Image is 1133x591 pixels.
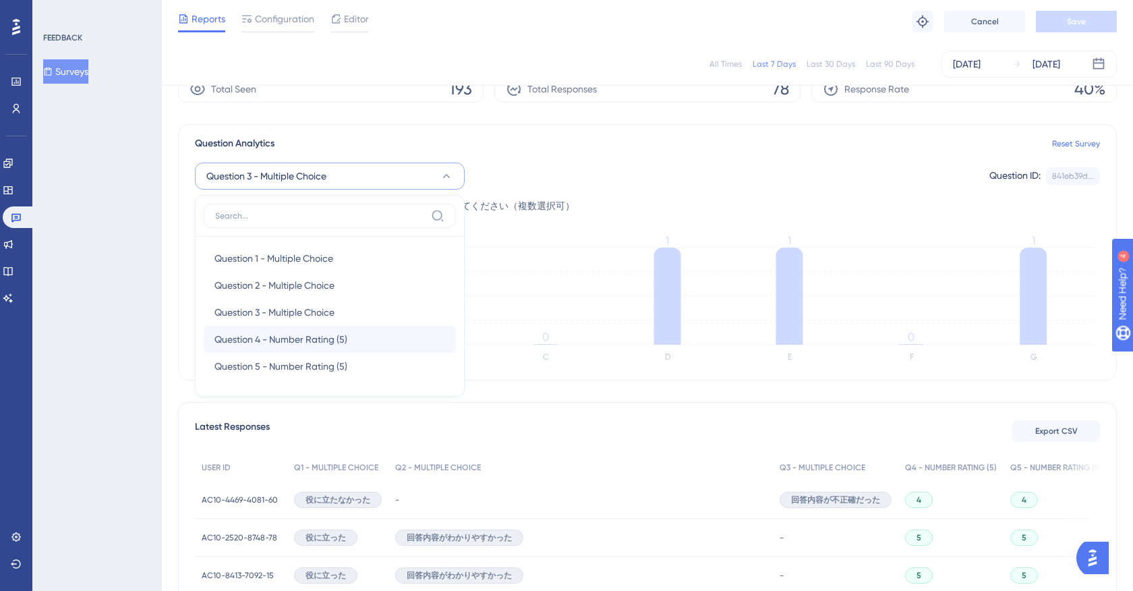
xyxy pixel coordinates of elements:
[204,299,456,326] button: Question 3 - Multiple Choice
[753,59,796,69] div: Last 7 Days
[1012,420,1100,442] button: Export CSV
[395,462,481,473] span: Q2 - MULTIPLE CHOICE
[917,532,921,543] span: 5
[214,304,335,320] span: Question 3 - Multiple Choice
[527,81,597,97] span: Total Responses
[971,16,999,27] span: Cancel
[910,352,914,362] text: F
[206,168,326,184] span: Question 3 - Multiple Choice
[543,352,549,362] text: C
[192,11,225,27] span: Reports
[306,495,370,505] span: 役に立たなかった
[94,7,98,18] div: 4
[294,462,378,473] span: Q1 - MULTIPLE CHOICE
[807,59,855,69] div: Last 30 Days
[1035,426,1078,437] span: Export CSV
[395,495,399,505] span: -
[953,56,981,72] div: [DATE]
[202,462,231,473] span: USER ID
[665,352,671,362] text: D
[1074,78,1105,100] span: 40%
[214,250,333,266] span: Question 1 - Multiple Choice
[1030,352,1037,362] text: G
[306,532,346,543] span: 役に立った
[214,358,347,374] span: Question 5 - Number Rating (5)
[1067,16,1086,27] span: Save
[407,532,512,543] span: 回答内容がわかりやすかった
[215,210,426,221] input: Search...
[1022,495,1026,505] span: 4
[1052,138,1100,149] a: Reset Survey
[788,234,791,247] tspan: 1
[202,495,278,505] span: AC10-4469-4081-60
[202,532,277,543] span: AC10-2520-8748-78
[1036,11,1117,32] button: Save
[1052,171,1094,181] div: 841eb39d...
[917,495,921,505] span: 4
[542,331,549,343] tspan: 0
[917,570,921,581] span: 5
[844,81,909,97] span: Response Rate
[204,353,456,380] button: Question 5 - Number Rating (5)
[1032,234,1035,247] tspan: 1
[195,163,465,190] button: Question 3 - Multiple Choice
[211,81,256,97] span: Total Seen
[306,570,346,581] span: 役に立った
[1076,538,1117,578] iframe: UserGuiding AI Assistant Launcher
[204,272,456,299] button: Question 2 - Multiple Choice
[772,78,789,100] span: 78
[204,245,456,272] button: Question 1 - Multiple Choice
[780,532,784,543] span: -
[1010,462,1102,473] span: Q5 - NUMBER RATING (5)
[905,462,997,473] span: Q4 - NUMBER RATING (5)
[788,352,792,362] text: E
[204,326,456,353] button: Question 4 - Number Rating (5)
[944,11,1025,32] button: Cancel
[666,234,669,247] tspan: 1
[43,32,82,43] div: FEEDBACK
[214,331,347,347] span: Question 4 - Number Rating (5)
[780,570,784,581] span: -
[195,419,270,443] span: Latest Responses
[202,570,274,581] span: AC10-8413-7092-15
[709,59,742,69] div: All Times
[989,167,1041,185] div: Question ID:
[791,495,880,505] span: 回答内容が不正確だった
[43,59,88,84] button: Surveys
[255,11,314,27] span: Configuration
[449,78,472,100] span: 193
[1022,570,1026,581] span: 5
[866,59,914,69] div: Last 90 Days
[214,277,335,293] span: Question 2 - Multiple Choice
[195,136,274,152] span: Question Analytics
[780,462,865,473] span: Q3 - MULTIPLE CHOICE
[32,3,84,20] span: Need Help?
[908,331,914,343] tspan: 0
[1022,532,1026,543] span: 5
[407,570,512,581] span: 回答内容がわかりやすかった
[344,11,369,27] span: Editor
[1033,56,1060,72] div: [DATE]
